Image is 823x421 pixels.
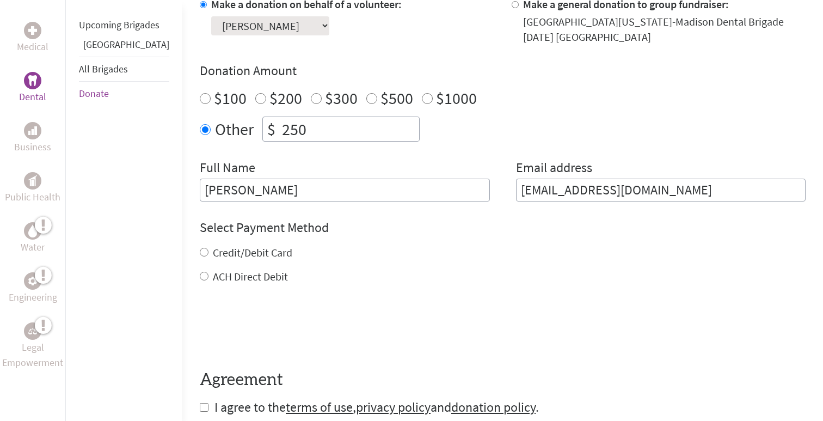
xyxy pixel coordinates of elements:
[79,82,169,106] li: Donate
[286,399,353,416] a: terms of use
[215,117,254,142] label: Other
[9,272,57,305] a: EngineeringEngineering
[325,88,358,108] label: $300
[213,246,292,259] label: Credit/Debit Card
[200,62,806,80] h4: Donation Amount
[269,88,302,108] label: $200
[200,179,490,202] input: Enter Full Name
[24,172,41,190] div: Public Health
[200,159,255,179] label: Full Name
[21,222,45,255] a: WaterWater
[380,88,413,108] label: $500
[14,122,51,155] a: BusinessBusiness
[356,399,431,416] a: privacy policy
[200,306,365,349] iframe: reCAPTCHA
[516,179,806,202] input: Your Email
[213,270,288,283] label: ACH Direct Debit
[83,38,169,51] a: [GEOGRAPHIC_DATA]
[2,322,63,370] a: Legal EmpowermentLegal Empowerment
[17,39,48,54] p: Medical
[79,57,169,82] li: All Brigades
[2,340,63,370] p: Legal Empowerment
[28,328,37,334] img: Legal Empowerment
[28,26,37,35] img: Medical
[24,122,41,139] div: Business
[24,22,41,39] div: Medical
[200,219,806,236] h4: Select Payment Method
[436,88,477,108] label: $1000
[280,117,419,141] input: Enter Amount
[28,126,37,135] img: Business
[451,399,536,416] a: donation policy
[28,277,37,285] img: Engineering
[516,159,592,179] label: Email address
[214,399,539,416] span: I agree to the , and .
[523,14,806,45] div: [GEOGRAPHIC_DATA][US_STATE]-Madison Dental Brigade [DATE] [GEOGRAPHIC_DATA]
[79,13,169,37] li: Upcoming Brigades
[28,224,37,237] img: Water
[24,222,41,240] div: Water
[79,63,128,75] a: All Brigades
[24,322,41,340] div: Legal Empowerment
[17,22,48,54] a: MedicalMedical
[5,172,60,205] a: Public HealthPublic Health
[200,370,806,390] h4: Agreement
[19,89,46,105] p: Dental
[28,175,37,186] img: Public Health
[24,72,41,89] div: Dental
[28,75,37,86] img: Dental
[24,272,41,290] div: Engineering
[79,87,109,100] a: Donate
[19,72,46,105] a: DentalDental
[79,19,159,31] a: Upcoming Brigades
[21,240,45,255] p: Water
[14,139,51,155] p: Business
[5,190,60,205] p: Public Health
[263,117,280,141] div: $
[214,88,247,108] label: $100
[79,37,169,57] li: Guatemala
[9,290,57,305] p: Engineering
